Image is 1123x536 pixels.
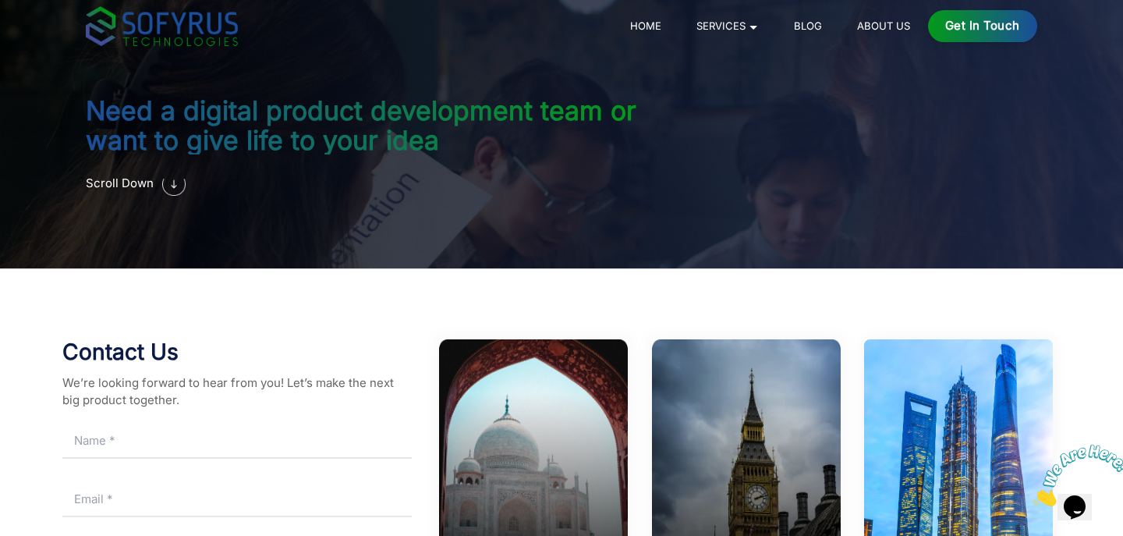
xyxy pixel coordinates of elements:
a: Blog [788,16,828,35]
a: Services 🞃 [691,16,765,35]
input: Name * [62,424,412,459]
a: Get in Touch [928,10,1038,42]
h2: Need a digital product development team or want to give life to your idea [86,96,641,154]
h2: Contact Us [62,339,412,366]
img: outsourcing software development companies [162,172,186,196]
a: Scroll Down [86,161,154,208]
a: About Us [852,16,916,35]
input: Email * [62,482,412,517]
a: Home [625,16,668,35]
img: sofyrus [86,6,238,46]
img: Chat attention grabber [6,6,103,68]
iframe: chat widget [1026,438,1123,513]
p: We’re looking forward to hear from you! Let’s make the next big product together. [62,374,412,410]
